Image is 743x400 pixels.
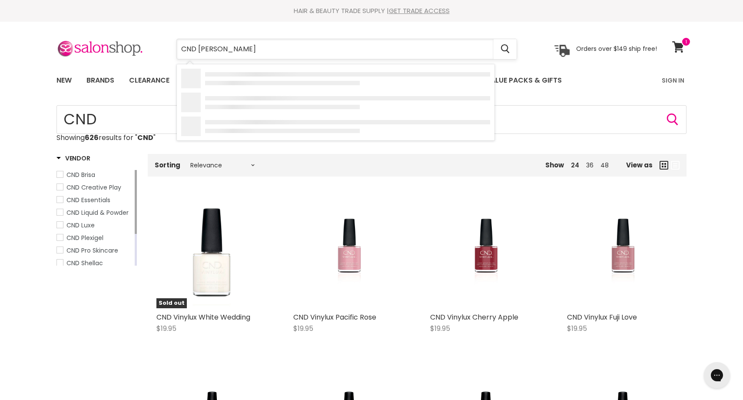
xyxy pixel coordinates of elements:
span: $19.95 [293,323,313,333]
span: Show [545,160,564,170]
div: HAIR & BEAUTY TRADE SUPPLY | [46,7,697,15]
span: Sold out [156,298,187,308]
span: CND Pro Skincare [66,246,118,255]
a: CND Brisa [56,170,133,180]
a: CND Liquid & Powder [56,208,133,217]
img: CND Vinylux Cherry Apple [446,197,526,308]
strong: CND [137,133,153,143]
a: Clearance [123,71,176,90]
a: New [50,71,78,90]
img: CND Vinylux White Wedding [156,197,267,308]
span: $19.95 [156,323,176,333]
a: Value Packs & Gifts [479,71,568,90]
strong: 626 [85,133,99,143]
form: Product [176,39,517,60]
a: GET TRADE ACCESS [389,6,450,15]
span: CND Luxe [66,221,95,230]
span: CND Shellac [66,259,103,267]
a: 48 [600,161,609,170]
a: CND Vinylux Cherry Apple [430,197,541,308]
nav: Main [46,68,697,93]
ul: Main menu [50,68,613,93]
button: Search [494,39,517,59]
span: View as [626,161,653,169]
span: CND Brisa [66,170,95,179]
a: CND Essentials [56,195,133,205]
p: Showing results for " " [56,134,687,142]
span: CND Essentials [66,196,110,204]
a: CND Shellac [56,258,133,268]
h3: Vendor [56,154,90,163]
span: CND Plexigel [66,233,103,242]
button: Search [666,113,680,127]
a: Brands [80,71,121,90]
a: CND Pro Skincare [56,246,133,255]
input: Search [177,39,494,59]
a: 24 [571,161,579,170]
label: Sorting [155,161,180,169]
input: Search [56,105,687,134]
a: Sign In [657,71,690,90]
p: Orders over $149 ship free! [576,45,657,53]
span: CND Liquid & Powder [66,208,129,217]
a: CND Plexigel [56,233,133,243]
a: CND Luxe [56,220,133,230]
a: CND Vinylux Fuji Love [567,197,678,308]
span: CND Creative Play [66,183,121,192]
a: CND Creative Play [56,183,133,192]
a: CND Vinylux Pacific Rose [293,197,404,308]
img: CND Vinylux Pacific Rose [309,197,389,308]
a: CND Vinylux Cherry Apple [430,312,518,322]
iframe: Gorgias live chat messenger [700,359,734,391]
a: CND Vinylux White Wedding [156,312,250,322]
a: CND Vinylux White WeddingSold out [156,197,267,308]
img: CND Vinylux Fuji Love [583,197,663,308]
span: $19.95 [567,323,587,333]
form: Product [56,105,687,134]
span: $19.95 [430,323,450,333]
a: CND Vinylux Pacific Rose [293,312,376,322]
a: 36 [586,161,594,170]
a: CND Vinylux Fuji Love [567,312,637,322]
